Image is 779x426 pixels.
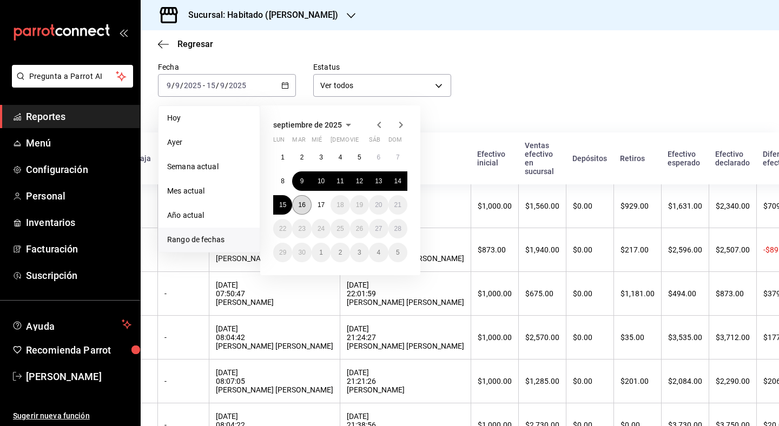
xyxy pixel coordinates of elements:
div: $201.00 [620,377,655,385]
abbr: 1 de octubre de 2025 [319,249,323,256]
div: $0.00 [573,245,607,254]
abbr: 12 de septiembre de 2025 [356,177,363,185]
abbr: 24 de septiembre de 2025 [318,225,325,232]
div: $2,340.00 [716,202,750,210]
div: - [135,333,151,342]
button: 22 de septiembre de 2025 [273,219,292,238]
h3: Sucursal: Habitado ([PERSON_NAME]) [180,9,338,22]
button: 3 de octubre de 2025 [350,243,369,262]
button: 1 de septiembre de 2025 [273,148,292,167]
abbr: 3 de octubre de 2025 [358,249,361,256]
div: Retiros [620,154,655,163]
button: open_drawer_menu [119,28,128,37]
abbr: 8 de septiembre de 2025 [281,177,285,185]
button: 7 de septiembre de 2025 [388,148,407,167]
div: - [164,289,202,298]
div: $0.00 [573,202,607,210]
div: $929.00 [620,202,655,210]
div: $3,535.00 [668,333,702,342]
div: $2,596.00 [668,245,702,254]
div: - [135,245,151,254]
button: 6 de septiembre de 2025 [369,148,388,167]
input: ---- [228,81,247,90]
div: $0.00 [573,289,607,298]
button: 4 de octubre de 2025 [369,243,388,262]
abbr: 26 de septiembre de 2025 [356,225,363,232]
div: - [135,202,151,210]
button: Regresar [158,39,213,49]
div: $1,000.00 [478,377,512,385]
abbr: 7 de septiembre de 2025 [396,154,400,161]
div: $873.00 [478,245,512,254]
button: 19 de septiembre de 2025 [350,195,369,215]
div: $2,084.00 [668,377,702,385]
span: / [216,81,219,90]
div: Efectivo declarado [715,150,750,167]
button: 12 de septiembre de 2025 [350,171,369,191]
span: Semana actual [167,161,251,172]
div: - [135,289,151,298]
span: / [171,81,175,90]
button: 26 de septiembre de 2025 [350,219,369,238]
div: [DATE] 08:04:42 [PERSON_NAME] [PERSON_NAME] [216,324,333,350]
button: 9 de septiembre de 2025 [292,171,311,191]
button: 2 de octubre de 2025 [331,243,349,262]
div: - [135,377,151,385]
abbr: 3 de septiembre de 2025 [319,154,323,161]
span: Recomienda Parrot [26,343,131,357]
button: 23 de septiembre de 2025 [292,219,311,238]
abbr: 2 de septiembre de 2025 [300,154,304,161]
div: Efectivo esperado [668,150,702,167]
abbr: 9 de septiembre de 2025 [300,177,304,185]
button: 28 de septiembre de 2025 [388,219,407,238]
div: $2,507.00 [716,245,750,254]
span: Hoy [167,112,251,124]
span: - [203,81,205,90]
button: septiembre de 2025 [273,118,355,131]
button: 13 de septiembre de 2025 [369,171,388,191]
span: / [225,81,228,90]
div: - [164,377,202,385]
div: $0.00 [573,333,607,342]
abbr: 14 de septiembre de 2025 [394,177,401,185]
div: $0.00 [573,377,607,385]
abbr: 1 de septiembre de 2025 [281,154,285,161]
abbr: 25 de septiembre de 2025 [336,225,344,232]
span: Sugerir nueva función [13,410,131,422]
span: / [180,81,183,90]
button: 27 de septiembre de 2025 [369,219,388,238]
span: Regresar [177,39,213,49]
abbr: 13 de septiembre de 2025 [375,177,382,185]
abbr: 19 de septiembre de 2025 [356,201,363,209]
abbr: viernes [350,136,359,148]
span: Ayer [167,137,251,148]
button: 3 de septiembre de 2025 [312,148,331,167]
abbr: 5 de septiembre de 2025 [358,154,361,161]
abbr: 16 de septiembre de 2025 [298,201,305,209]
span: Pregunta a Parrot AI [29,71,116,82]
abbr: sábado [369,136,380,148]
input: -- [166,81,171,90]
div: $675.00 [525,289,559,298]
button: 5 de septiembre de 2025 [350,148,369,167]
button: 21 de septiembre de 2025 [388,195,407,215]
abbr: martes [292,136,305,148]
button: 30 de septiembre de 2025 [292,243,311,262]
abbr: 28 de septiembre de 2025 [394,225,401,232]
div: $1,285.00 [525,377,559,385]
div: $35.00 [620,333,655,342]
span: septiembre de 2025 [273,121,342,129]
div: Ventas efectivo en sucursal [525,141,559,176]
span: Menú [26,136,131,150]
div: Ver todos [313,74,451,97]
abbr: 10 de septiembre de 2025 [318,177,325,185]
div: $217.00 [620,245,655,254]
div: $2,290.00 [716,377,750,385]
div: $2,570.00 [525,333,559,342]
input: -- [175,81,180,90]
abbr: 2 de octubre de 2025 [339,249,342,256]
abbr: 17 de septiembre de 2025 [318,201,325,209]
span: Año actual [167,210,251,221]
abbr: 20 de septiembre de 2025 [375,201,382,209]
div: - [164,333,202,342]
